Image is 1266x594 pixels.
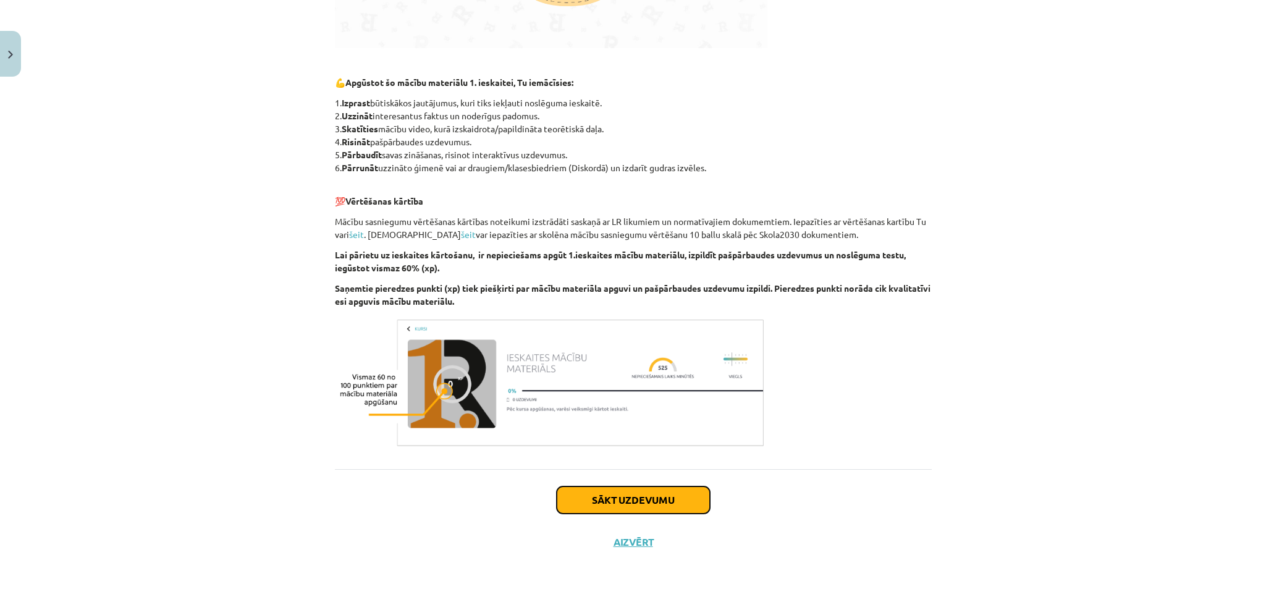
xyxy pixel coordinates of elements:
[345,77,573,88] b: Apgūstot šo mācību materiālu 1. ieskaitei, Tu iemācīsies:
[342,136,370,147] b: Risināt
[8,51,13,59] img: icon-close-lesson-0947bae3869378f0d4975bcd49f059093ad1ed9edebbc8119c70593378902aed.svg
[342,97,370,108] b: Izprast
[342,149,382,160] b: Pārbaudīt
[335,215,932,241] p: Mācību sasniegumu vērtēšanas kārtības noteikumi izstrādāti saskaņā ar LR likumiem un normatīvajie...
[557,486,710,514] button: Sākt uzdevumu
[335,249,906,273] b: Lai pārietu uz ieskaites kārtošanu, ir nepieciešams apgūt 1.ieskaites mācību materiālu, izpildīt ...
[335,282,931,307] b: Saņemtie pieredzes punkti (xp) tiek piešķirti par mācību materiāla apguvi un pašpārbaudes uzdevum...
[610,536,657,548] button: Aizvērt
[335,96,932,174] p: 1. būtiskākos jautājumus, kuri tiks iekļauti noslēguma ieskaitē. 2. interesantus faktus un noderī...
[461,229,476,240] a: šeit
[342,123,378,134] b: Skatīties
[335,76,932,89] p: 💪
[342,162,378,173] b: Pārrunāt
[345,195,423,206] b: Vērtēšanas kārtība
[335,182,932,208] p: 💯
[349,229,364,240] a: šeit
[342,110,373,121] b: Uzzināt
